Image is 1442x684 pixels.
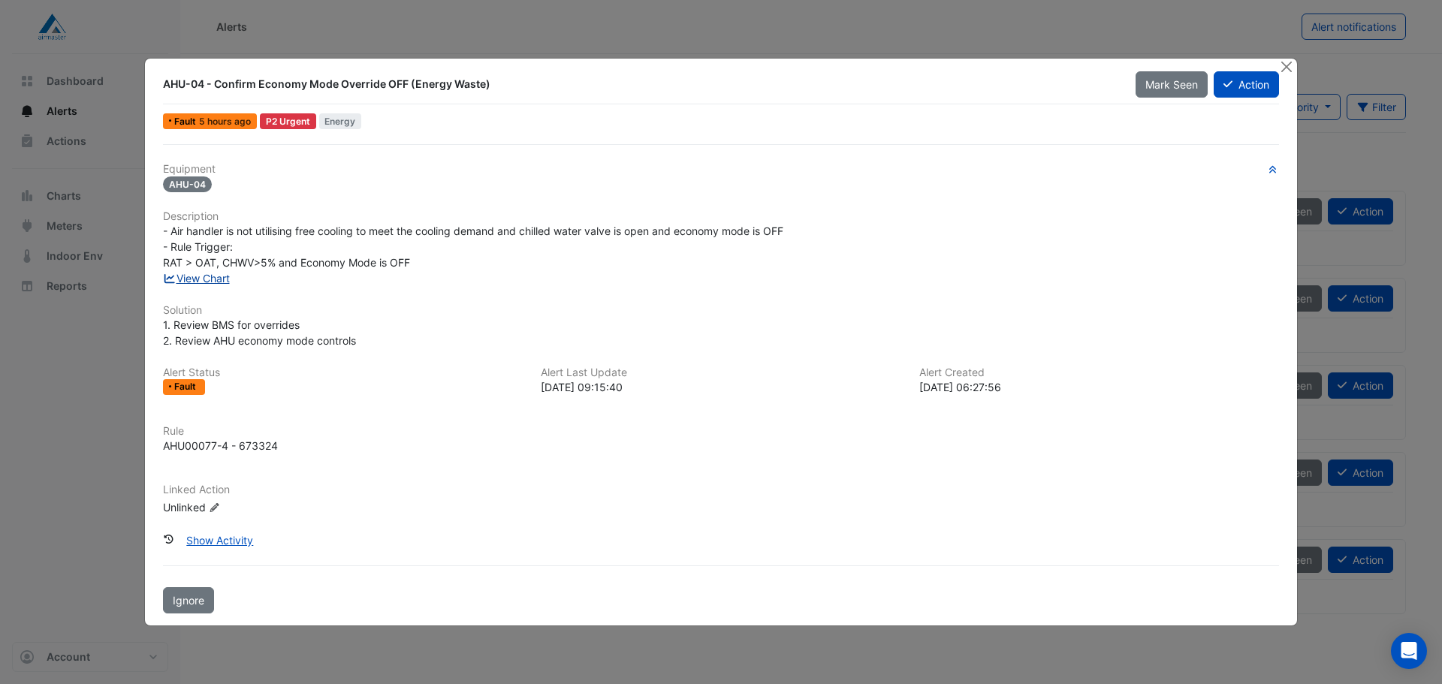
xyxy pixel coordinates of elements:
span: 1. Review BMS for overrides 2. Review AHU economy mode controls [163,318,356,347]
span: Fault [174,117,199,126]
div: Open Intercom Messenger [1391,633,1427,669]
h6: Rule [163,425,1279,438]
a: View Chart [163,272,230,285]
fa-icon: Edit Linked Action [209,502,220,513]
h6: Alert Created [919,366,1279,379]
span: Fault [174,382,199,391]
h6: Alert Last Update [541,366,900,379]
span: Mark Seen [1145,78,1198,91]
span: AHU-04 [163,176,212,192]
h6: Equipment [163,163,1279,176]
div: Unlinked [163,499,343,514]
button: Action [1214,71,1279,98]
h6: Alert Status [163,366,523,379]
div: P2 Urgent [260,113,316,129]
span: Mon 25-Aug-2025 09:15 AWST [199,116,251,127]
h6: Description [163,210,1279,223]
button: Ignore [163,587,214,613]
span: Energy [319,113,362,129]
span: Ignore [173,594,204,607]
h6: Solution [163,304,1279,317]
div: [DATE] 06:27:56 [919,379,1279,395]
div: AHU00077-4 - 673324 [163,438,278,453]
div: [DATE] 09:15:40 [541,379,900,395]
button: Close [1278,59,1294,74]
button: Mark Seen [1136,71,1208,98]
button: Show Activity [176,527,263,553]
span: - Air handler is not utilising free cooling to meet the cooling demand and chilled water valve is... [163,224,783,269]
h6: Linked Action [163,484,1279,496]
div: AHU-04 - Confirm Economy Mode Override OFF (Energy Waste) [163,77,1118,92]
